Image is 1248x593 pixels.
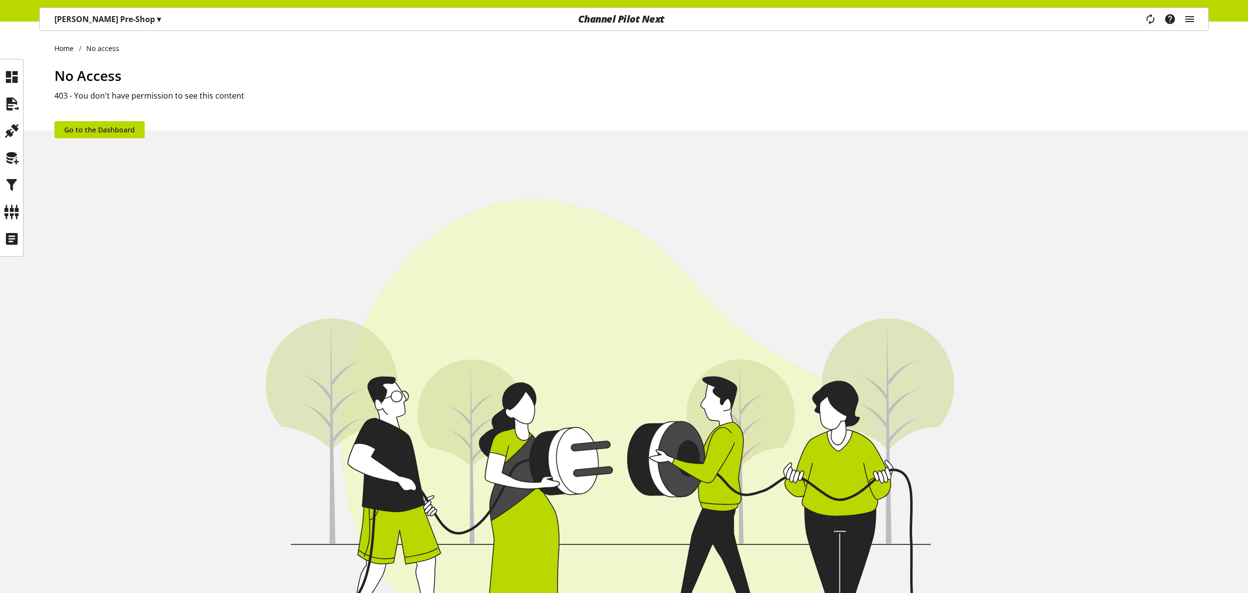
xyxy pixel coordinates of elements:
nav: main navigation [39,7,1209,31]
a: Go to the Dashboard [54,121,145,138]
span: ▾ [157,14,161,25]
span: No Access [54,66,122,85]
span: Go to the Dashboard [64,125,135,135]
a: Home [54,43,79,53]
p: [PERSON_NAME] Pre-Shop [54,13,161,25]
